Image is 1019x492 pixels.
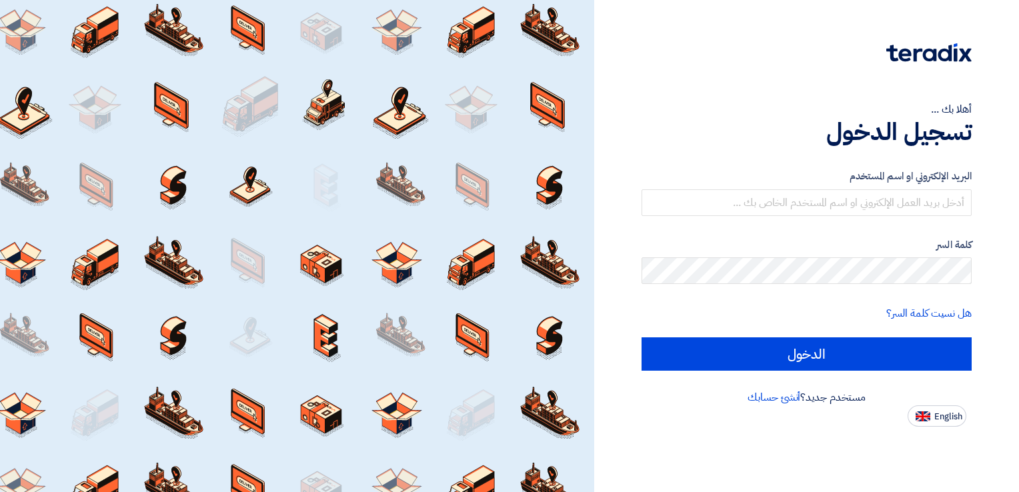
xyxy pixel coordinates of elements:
[886,305,972,321] a: هل نسيت كلمة السر؟
[886,43,972,62] img: Teradix logo
[934,412,962,421] span: English
[748,389,800,405] a: أنشئ حسابك
[642,169,972,184] label: البريد الإلكتروني او اسم المستخدم
[916,411,930,421] img: en-US.png
[642,117,972,147] h1: تسجيل الدخول
[642,237,972,253] label: كلمة السر
[642,101,972,117] div: أهلا بك ...
[908,405,966,427] button: English
[642,337,972,371] input: الدخول
[642,189,972,216] input: أدخل بريد العمل الإلكتروني او اسم المستخدم الخاص بك ...
[642,389,972,405] div: مستخدم جديد؟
